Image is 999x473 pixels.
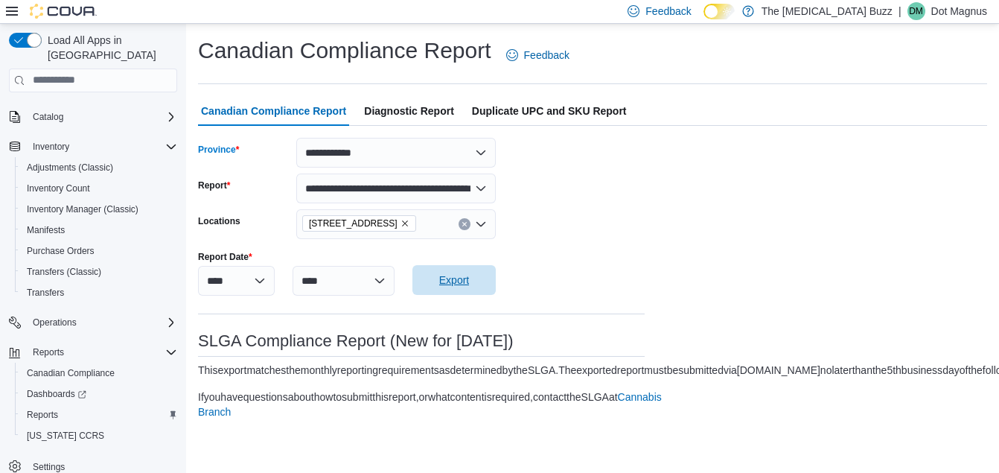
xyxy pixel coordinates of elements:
div: If you have questions about how to submit this report, or what content is required, contact the S... [198,390,662,419]
img: Cova [30,4,97,19]
button: Remove 405 Pacific Ave from selection in this group [400,219,409,228]
a: Adjustments (Classic) [21,159,119,177]
button: Catalog [27,108,69,126]
label: Report [198,180,230,191]
label: Province [198,144,239,156]
span: Catalog [33,111,63,123]
span: Inventory [27,138,177,156]
span: Duplicate UPC and SKU Report [472,96,627,126]
span: Inventory Count [21,180,177,197]
a: Canadian Compliance [21,364,121,382]
label: Locations [198,215,240,227]
span: [US_STATE] CCRS [27,430,104,442]
a: [US_STATE] CCRS [21,427,110,445]
button: Operations [27,314,83,331]
span: Dashboards [27,388,86,400]
a: Reports [21,406,64,424]
span: Washington CCRS [21,427,177,445]
button: [US_STATE] CCRS [15,425,183,446]
a: Transfers (Classic) [21,263,107,281]
span: Dark Mode [703,19,704,20]
button: Canadian Compliance [15,363,183,384]
span: Transfers (Classic) [27,266,101,278]
button: Inventory Count [15,178,183,199]
a: Manifests [21,221,71,239]
span: Inventory [33,141,69,153]
span: Adjustments (Classic) [21,159,177,177]
span: Feedback [645,4,691,19]
span: Reports [33,346,64,358]
span: Transfers (Classic) [21,263,177,281]
span: Purchase Orders [27,245,95,257]
a: Inventory Manager (Classic) [21,200,144,218]
a: Purchase Orders [21,242,100,260]
button: Reports [3,342,183,363]
span: Feedback [524,48,569,63]
span: Settings [33,461,65,473]
button: Manifests [15,220,183,241]
span: Dashboards [21,385,177,403]
a: Dashboards [15,384,183,404]
span: Catalog [27,108,177,126]
button: Clear input [459,218,470,230]
a: Inventory Count [21,180,96,197]
span: Transfers [21,284,177,302]
span: Reports [27,409,58,421]
span: Canadian Compliance Report [201,96,346,126]
span: Manifests [27,224,65,236]
span: Adjustments (Classic) [27,162,113,174]
button: Purchase Orders [15,241,183,261]
span: Purchase Orders [21,242,177,260]
span: Export [439,273,469,288]
span: Operations [33,317,77,328]
button: Catalog [3,107,183,127]
a: Transfers [21,284,70,302]
span: Inventory Count [27,182,90,194]
span: Operations [27,314,177,331]
h3: SLGA Compliance Report (New for [DATE]) [198,332,645,350]
span: Load All Apps in [GEOGRAPHIC_DATA] [42,33,177,63]
a: Cannabis Branch [198,391,662,418]
button: Open list of options [475,218,487,230]
button: Inventory [27,138,75,156]
span: [STREET_ADDRESS] [309,216,398,231]
button: Inventory Manager (Classic) [15,199,183,220]
button: Inventory [3,136,183,157]
span: Transfers [27,287,64,299]
label: Report Date [198,251,252,263]
p: Dot Magnus [931,2,987,20]
button: Transfers (Classic) [15,261,183,282]
span: Manifests [21,221,177,239]
button: Adjustments (Classic) [15,157,183,178]
span: Canadian Compliance [27,367,115,379]
span: 405 Pacific Ave [302,215,416,232]
span: Reports [27,343,177,361]
p: | [899,2,901,20]
button: Reports [27,343,70,361]
h1: Canadian Compliance Report [198,36,491,66]
span: Reports [21,406,177,424]
input: Dark Mode [703,4,735,19]
span: Inventory Manager (Classic) [27,203,138,215]
a: Dashboards [21,385,92,403]
span: Diagnostic Report [364,96,454,126]
span: Canadian Compliance [21,364,177,382]
span: DM [909,2,923,20]
button: Export [412,265,496,295]
button: Transfers [15,282,183,303]
a: Feedback [500,40,575,70]
button: Operations [3,312,183,333]
button: Reports [15,404,183,425]
span: Inventory Manager (Classic) [21,200,177,218]
div: Dot Magnus [907,2,925,20]
p: The [MEDICAL_DATA] Buzz [762,2,893,20]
